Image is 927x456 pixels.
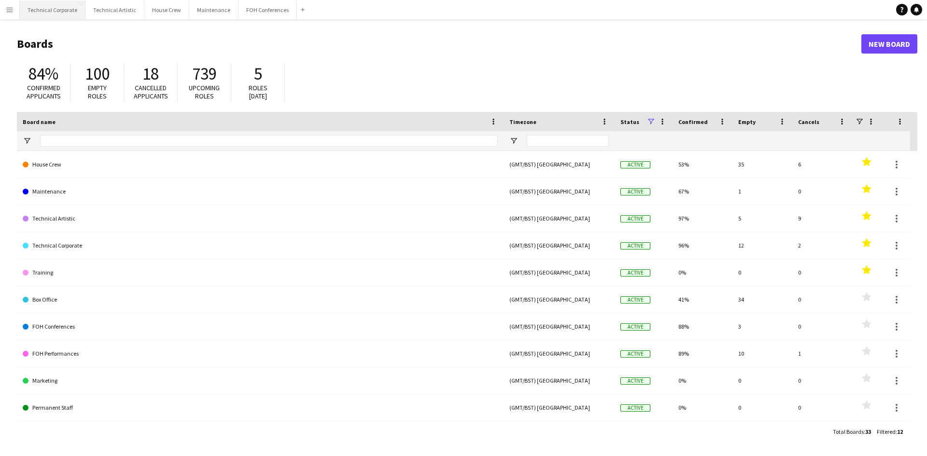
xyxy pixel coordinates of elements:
button: FOH Conferences [239,0,297,19]
button: House Crew [144,0,189,19]
span: 33 [865,428,871,435]
div: (GMT/BST) [GEOGRAPHIC_DATA] [504,367,615,394]
div: 10 [732,340,792,367]
div: 0% [673,367,732,394]
button: Open Filter Menu [23,137,31,145]
a: New Board [861,34,917,54]
div: (GMT/BST) [GEOGRAPHIC_DATA] [504,259,615,286]
div: 89% [673,340,732,367]
span: Timezone [509,118,536,125]
div: 35 [732,151,792,178]
span: Active [620,215,650,222]
span: Filtered [877,428,896,435]
span: Board name [23,118,56,125]
span: Confirmed applicants [27,83,61,100]
div: 0 [792,394,852,421]
div: 3 [732,313,792,340]
span: Active [620,404,650,412]
div: 6 [792,151,852,178]
a: FOH Performances [23,340,498,367]
a: Marketing [23,367,498,394]
span: 739 [192,63,217,84]
span: Active [620,296,650,304]
a: Permanent Staff [23,394,498,421]
input: Board name Filter Input [40,135,498,147]
div: 1 [792,340,852,367]
div: (GMT/BST) [GEOGRAPHIC_DATA] [504,205,615,232]
div: (GMT/BST) [GEOGRAPHIC_DATA] [504,340,615,367]
div: 0% [673,421,732,448]
div: 5 [732,205,792,232]
div: (GMT/BST) [GEOGRAPHIC_DATA] [504,394,615,421]
div: 9 [792,205,852,232]
button: Technical Corporate [20,0,85,19]
div: 41% [673,286,732,313]
a: Technical Corporate [23,232,498,259]
span: Active [620,242,650,249]
div: 2 [792,232,852,259]
span: Cancelled applicants [134,83,168,100]
div: : [833,422,871,441]
span: Active [620,350,650,358]
span: Total Boards [833,428,864,435]
a: Box Office [23,286,498,313]
a: Technical Artistic [23,205,498,232]
a: Programming [23,421,498,448]
span: Active [620,323,650,331]
span: 100 [85,63,110,84]
div: 88% [673,313,732,340]
div: 0 [792,421,852,448]
div: (GMT/BST) [GEOGRAPHIC_DATA] [504,313,615,340]
div: 1 [732,178,792,205]
a: Training [23,259,498,286]
span: Confirmed [678,118,708,125]
div: (GMT/BST) [GEOGRAPHIC_DATA] [504,286,615,313]
a: Maintenance [23,178,498,205]
span: Active [620,161,650,168]
div: (GMT/BST) [GEOGRAPHIC_DATA] [504,151,615,178]
button: Technical Artistic [85,0,144,19]
span: 5 [254,63,262,84]
span: 12 [897,428,903,435]
span: Roles [DATE] [249,83,267,100]
div: : [877,422,903,441]
span: 84% [28,63,58,84]
div: (GMT/BST) [GEOGRAPHIC_DATA] [504,232,615,259]
div: 0% [673,394,732,421]
div: 0 [792,178,852,205]
span: Upcoming roles [189,83,220,100]
span: Status [620,118,639,125]
span: Empty roles [88,83,107,100]
span: Active [620,269,650,276]
span: Active [620,377,650,385]
span: Empty [738,118,756,125]
input: Timezone Filter Input [527,135,609,147]
div: 53% [673,151,732,178]
div: (GMT/BST) [GEOGRAPHIC_DATA] [504,421,615,448]
div: (GMT/BST) [GEOGRAPHIC_DATA] [504,178,615,205]
div: 0 [792,313,852,340]
button: Open Filter Menu [509,137,518,145]
div: 0 [732,421,792,448]
span: Active [620,188,650,195]
span: 18 [142,63,159,84]
span: Cancels [798,118,819,125]
div: 67% [673,178,732,205]
div: 12 [732,232,792,259]
div: 0 [792,367,852,394]
a: FOH Conferences [23,313,498,340]
div: 0 [732,367,792,394]
div: 0 [792,259,852,286]
div: 97% [673,205,732,232]
div: 0 [792,286,852,313]
div: 96% [673,232,732,259]
div: 0 [732,259,792,286]
div: 0% [673,259,732,286]
a: House Crew [23,151,498,178]
div: 34 [732,286,792,313]
div: 0 [732,394,792,421]
button: Maintenance [189,0,239,19]
h1: Boards [17,37,861,51]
